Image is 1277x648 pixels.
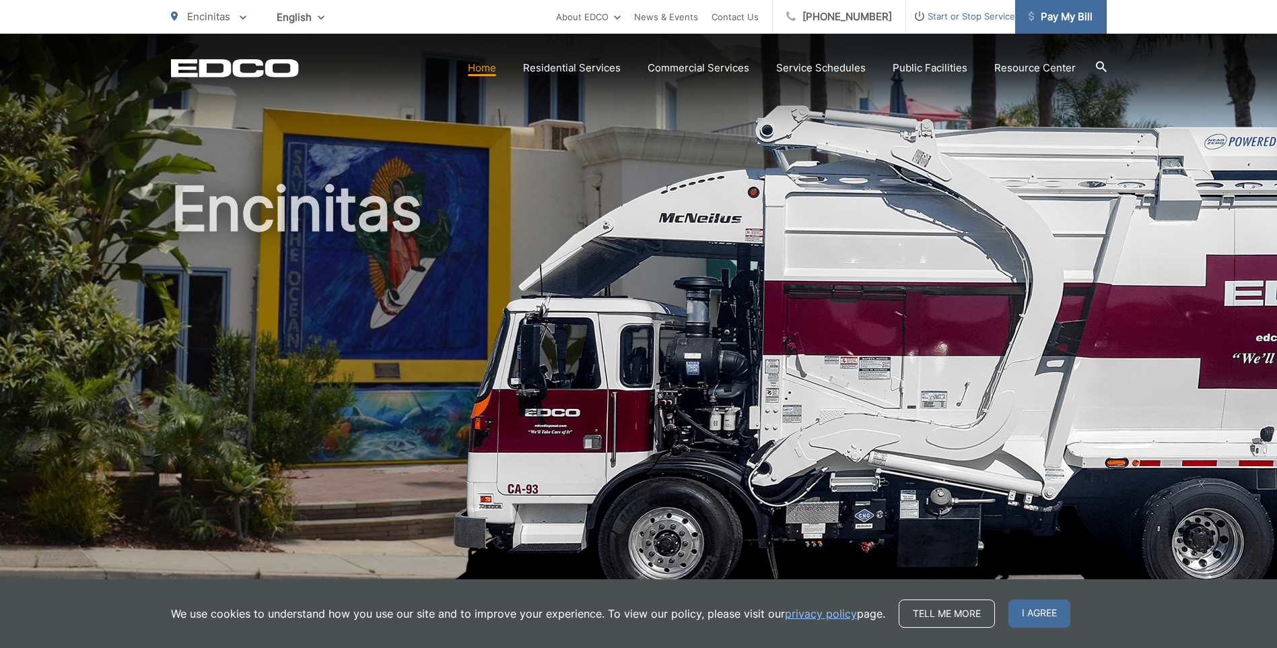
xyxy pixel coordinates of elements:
a: Home [468,60,496,76]
a: About EDCO [556,9,621,25]
a: privacy policy [785,606,857,622]
a: News & Events [634,9,698,25]
a: Residential Services [523,60,621,76]
a: Commercial Services [648,60,749,76]
a: Resource Center [994,60,1076,76]
a: Public Facilities [893,60,967,76]
a: Service Schedules [776,60,866,76]
h1: Encinitas [171,175,1107,602]
span: Pay My Bill [1029,9,1093,25]
a: Tell me more [899,600,995,628]
a: EDCD logo. Return to the homepage. [171,59,299,77]
p: We use cookies to understand how you use our site and to improve your experience. To view our pol... [171,606,885,622]
span: English [267,5,335,29]
a: Contact Us [712,9,759,25]
span: I agree [1008,600,1070,628]
span: Encinitas [187,10,230,23]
